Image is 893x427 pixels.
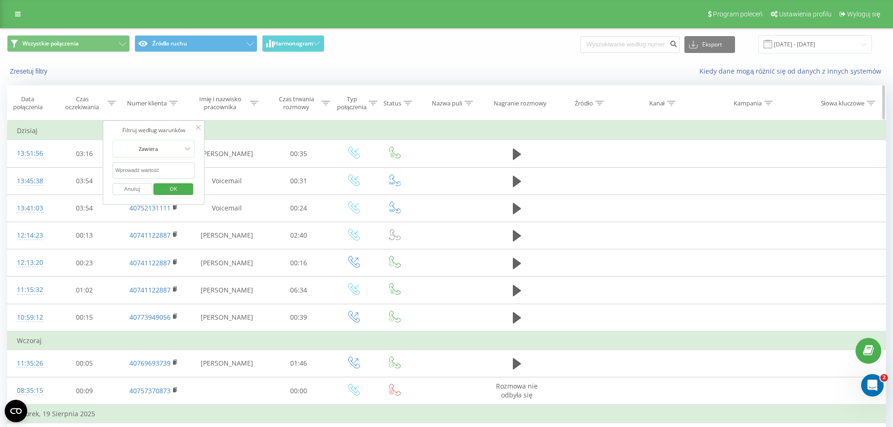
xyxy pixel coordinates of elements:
button: OK [154,183,194,195]
a: 40741122887 [129,258,171,267]
span: Wszystkie połączenia [23,40,79,47]
div: 10:59:12 [17,308,41,327]
div: Kanał [649,99,665,107]
div: Imię i nazwisko pracownika [193,95,248,111]
a: 40769693739 [129,359,171,367]
td: 00:09 [51,377,119,405]
input: Wyszukiwanie według numeru [580,36,680,53]
td: 00:23 [51,249,119,277]
button: Wszystkie połączenia [7,35,130,52]
td: [PERSON_NAME] [189,350,265,377]
td: 00:16 [265,249,333,277]
td: 06:34 [265,277,333,304]
div: 13:45:38 [17,172,41,190]
td: [PERSON_NAME] [189,304,265,331]
button: Zresetuj filtry [7,67,52,75]
td: 00:05 [51,350,119,377]
span: OK [160,181,187,196]
td: 00:24 [265,195,333,222]
input: Wprowadź wartość [113,162,195,179]
a: 40741122887 [129,231,171,240]
div: Nazwa puli [432,99,462,107]
div: Słowa kluczowe [821,99,864,107]
a: 40752131111 [129,203,171,212]
div: Status [383,99,401,107]
div: 12:14:23 [17,226,41,245]
div: 13:51:56 [17,144,41,163]
span: Harmonogram [274,40,313,47]
a: Kiedy dane mogą różnić się od danych z innych systemów [699,67,886,75]
td: 00:00 [265,377,333,405]
td: 00:13 [51,222,119,249]
span: Wyloguj się [847,10,880,18]
div: Źródło [575,99,593,107]
div: Filtruj według warunków [113,126,195,135]
td: 03:54 [51,167,119,195]
td: 01:02 [51,277,119,304]
td: 01:46 [265,350,333,377]
div: 11:35:26 [17,354,41,373]
button: Harmonogram [262,35,324,52]
td: 03:16 [51,140,119,167]
div: 08:35:15 [17,382,41,400]
td: 00:15 [51,304,119,331]
iframe: Intercom live chat [861,374,884,397]
span: Ustawienia profilu [779,10,832,18]
td: 02:40 [265,222,333,249]
div: Czas trwania rozmowy [273,95,320,111]
div: Typ połączenia [337,95,367,111]
button: Anuluj [113,183,152,195]
div: 13:41:03 [17,199,41,217]
td: Wtorek, 19 Sierpnia 2025 [8,405,886,423]
span: Rozmowa nie odbyła się [496,382,538,399]
button: Open CMP widget [5,400,27,422]
div: Czas oczekiwania [59,95,105,111]
a: 40773949056 [129,313,171,322]
td: Wczoraj [8,331,886,350]
td: 00:31 [265,167,333,195]
td: Voicemail [189,167,265,195]
div: Nagranie rozmowy [494,99,547,107]
div: 12:13:20 [17,254,41,272]
td: [PERSON_NAME] [189,222,265,249]
td: [PERSON_NAME] [189,277,265,304]
a: 40757370873 [129,386,171,395]
td: Voicemail [189,195,265,222]
a: 40741122887 [129,285,171,294]
div: 11:15:32 [17,281,41,299]
td: [PERSON_NAME] [189,140,265,167]
td: Dzisiaj [8,121,886,140]
button: Źródła ruchu [135,35,257,52]
span: Program poleceń [713,10,763,18]
div: Numer klienta [127,99,167,107]
td: 00:39 [265,304,333,331]
button: Eksport [684,36,735,53]
div: Kampania [734,99,762,107]
td: 03:54 [51,195,119,222]
td: 00:35 [265,140,333,167]
td: [PERSON_NAME] [189,249,265,277]
span: 2 [880,374,888,382]
div: Data połączenia [8,95,48,111]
